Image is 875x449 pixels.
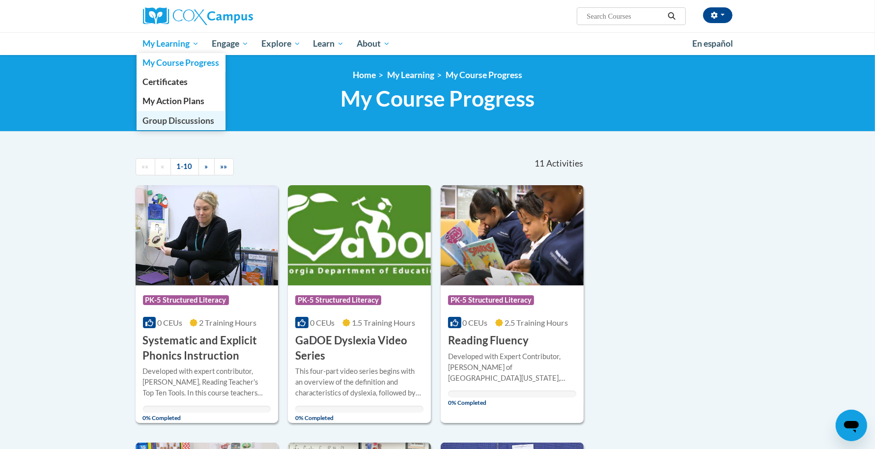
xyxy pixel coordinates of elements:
[142,77,188,87] span: Certificates
[352,318,415,327] span: 1.5 Training Hours
[143,295,229,305] span: PK-5 Structured Literacy
[157,318,182,327] span: 0 CEUs
[463,318,488,327] span: 0 CEUs
[586,10,664,22] input: Search Courses
[155,158,171,175] a: Previous
[255,32,307,55] a: Explore
[307,32,350,55] a: Learn
[441,185,584,423] a: Course LogoPK-5 Structured Literacy0 CEUs2.5 Training Hours Reading FluencyDeveloped with Expert ...
[350,32,396,55] a: About
[143,7,330,25] a: Cox Campus
[692,38,734,49] span: En español
[313,38,344,50] span: Learn
[142,96,204,106] span: My Action Plans
[664,10,679,22] button: Search
[310,318,335,327] span: 0 CEUs
[448,351,576,384] div: Developed with Expert Contributor, [PERSON_NAME] of [GEOGRAPHIC_DATA][US_STATE], [GEOGRAPHIC_DATA...
[448,295,534,305] span: PK-5 Structured Literacy
[198,158,215,175] a: Next
[136,158,155,175] a: Begining
[295,366,423,398] div: This four-part video series begins with an overview of the definition and characteristics of dysl...
[205,162,208,170] span: »
[205,32,255,55] a: Engage
[686,33,740,54] a: En español
[357,38,390,50] span: About
[535,158,544,169] span: 11
[295,295,381,305] span: PK-5 Structured Literacy
[143,7,253,25] img: Cox Campus
[136,185,279,423] a: Course LogoPK-5 Structured Literacy0 CEUs2 Training Hours Systematic and Explicit Phonics Instruc...
[261,38,301,50] span: Explore
[441,185,584,285] img: Course Logo
[170,158,199,175] a: 1-10
[136,185,279,285] img: Course Logo
[142,38,199,50] span: My Learning
[143,333,271,364] h3: Systematic and Explicit Phonics Instruction
[221,162,227,170] span: »»
[142,57,219,68] span: My Course Progress
[505,318,568,327] span: 2.5 Training Hours
[288,185,431,423] a: Course LogoPK-5 Structured Literacy0 CEUs1.5 Training Hours GaDOE Dyslexia Video SeriesThis four-...
[212,38,249,50] span: Engage
[546,158,583,169] span: Activities
[199,318,256,327] span: 2 Training Hours
[446,70,522,80] a: My Course Progress
[161,162,165,170] span: «
[214,158,234,175] a: End
[143,366,271,398] div: Developed with expert contributor, [PERSON_NAME], Reading Teacher's Top Ten Tools. In this course...
[353,70,376,80] a: Home
[137,32,206,55] a: My Learning
[387,70,434,80] a: My Learning
[137,53,226,72] a: My Course Progress
[836,410,867,441] iframe: Button to launch messaging window
[137,111,226,130] a: Group Discussions
[142,162,149,170] span: ««
[448,333,529,348] h3: Reading Fluency
[703,7,733,23] button: Account Settings
[340,85,535,112] span: My Course Progress
[137,72,226,91] a: Certificates
[142,115,214,126] span: Group Discussions
[295,333,423,364] h3: GaDOE Dyslexia Video Series
[128,32,747,55] div: Main menu
[288,185,431,285] img: Course Logo
[137,91,226,111] a: My Action Plans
